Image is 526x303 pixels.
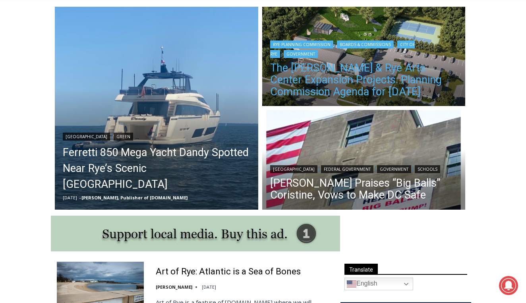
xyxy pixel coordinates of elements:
[55,7,258,210] img: (PHOTO: The 85' foot luxury yacht Dandy was parked just off Rye on Friday, August 8, 2025.)
[344,264,378,274] span: Translate
[55,7,258,210] a: Read More Ferretti 850 Mega Yacht Dandy Spotted Near Rye’s Scenic Parsonage Point
[347,279,356,289] img: en
[262,110,466,212] a: Read More Trump Praises “Big Balls” Coristine, Vows to Make DC Safe
[242,8,277,31] h4: Book [PERSON_NAME]'s Good Humor for Your Event
[262,7,466,108] a: Read More The Osborn & Rye Arts Center Expansion Projects: Planning Commission Agenda for Tuesday...
[202,284,216,290] time: [DATE]
[344,278,413,290] a: English
[2,82,78,112] span: Open Tues. - Sun. [PHONE_NUMBER]
[81,195,188,201] a: [PERSON_NAME], Publisher of [DOMAIN_NAME]
[52,10,196,25] div: Book [PERSON_NAME]'s Good Humor for Your Drive by Birthday
[337,41,394,48] a: Boards & Commissions
[63,145,250,192] a: Ferretti 850 Mega Yacht Dandy Spotted Near Rye’s Scenic [GEOGRAPHIC_DATA]
[270,41,415,58] a: City of Rye
[82,50,117,95] div: "...watching a master [PERSON_NAME] chef prepare an omakase meal is fascinating dinner theater an...
[156,284,192,290] a: [PERSON_NAME]
[191,77,385,99] a: Intern @ [DOMAIN_NAME]
[377,165,411,173] a: Government
[270,177,458,201] a: [PERSON_NAME] Praises “Big Balls” Coristine, Vows to Make DC Safe
[270,39,458,58] div: | | |
[63,133,110,141] a: [GEOGRAPHIC_DATA]
[270,165,317,173] a: [GEOGRAPHIC_DATA]
[270,62,458,98] a: The [PERSON_NAME] & Rye Arts Center Expansion Projects: Planning Commission Agenda for [DATE]
[192,0,240,36] img: s_800_d653096d-cda9-4b24-94f4-9ae0c7afa054.jpeg
[79,195,81,201] span: –
[321,165,373,173] a: Federal Government
[236,2,287,36] a: Book [PERSON_NAME]'s Good Humor for Your Event
[114,133,133,141] a: Green
[270,41,333,48] a: Rye Planning Commission
[156,266,301,278] a: Art of Rye: Atlantic is a Sea of Bones
[262,7,466,108] img: (PHOTO: The Rye Arts Center has developed a conceptual plan and renderings for the development of...
[63,195,77,201] time: [DATE]
[0,80,80,99] a: Open Tues. - Sun. [PHONE_NUMBER]
[63,131,250,141] div: |
[208,79,368,97] span: Intern @ [DOMAIN_NAME]
[51,216,340,251] img: support local media, buy this ad
[262,110,466,212] img: (PHOTO: President Donald Trump's Truth Social post about about Edward "Big Balls" Coristine gener...
[415,165,440,173] a: Schools
[270,164,458,173] div: | | |
[284,50,318,58] a: Government
[201,0,375,77] div: "At the 10am stand-up meeting, each intern gets a chance to take [PERSON_NAME] and the other inte...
